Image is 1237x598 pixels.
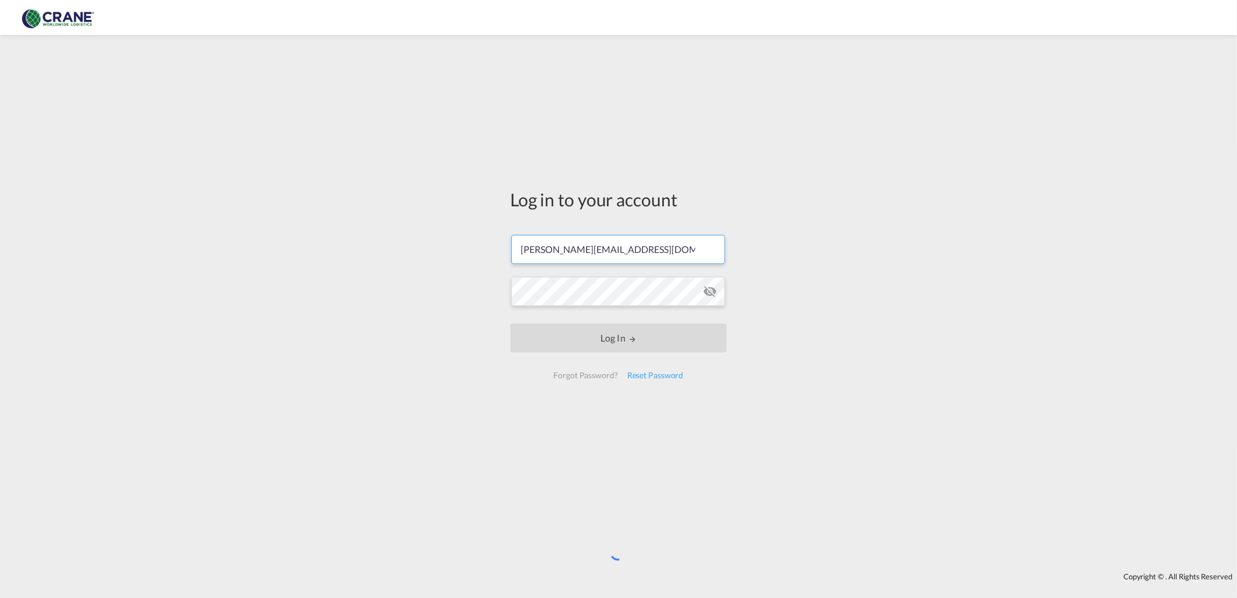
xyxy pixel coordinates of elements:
md-icon: icon-eye-off [703,284,717,298]
input: Enter email/phone number [511,235,725,264]
div: Reset Password [623,365,688,386]
div: Forgot Password? [549,365,622,386]
div: Log in to your account [510,187,727,212]
button: LOGIN [510,323,727,353]
img: 374de710c13411efa3da03fd754f1635.jpg [17,5,96,31]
